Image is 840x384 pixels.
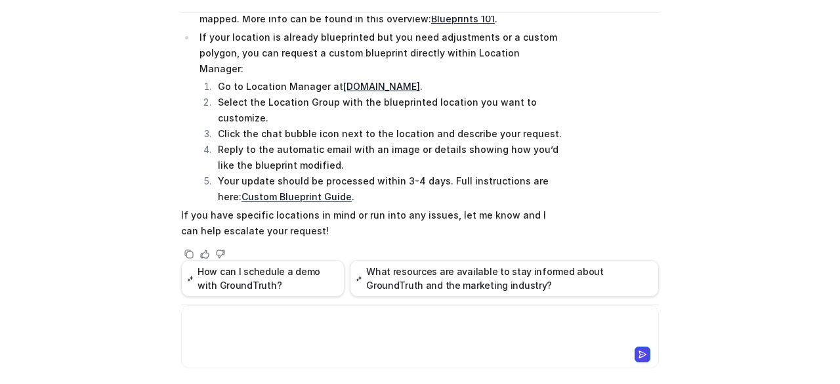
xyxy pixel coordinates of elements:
[214,79,565,95] li: Go to Location Manager at .
[214,95,565,126] li: Select the Location Group with the blueprinted location you want to customize.
[343,81,420,92] a: [DOMAIN_NAME]
[199,30,565,77] p: If your location is already blueprinted but you need adjustments or a custom polygon, you can req...
[181,207,565,239] p: If you have specific locations in mind or run into any issues, let me know and I can help escalat...
[431,13,495,24] a: Blueprints 101
[214,142,565,173] li: Reply to the automatic email with an image or details showing how you’d like the blueprint modified.
[181,260,345,297] button: How can I schedule a demo with GroundTruth?
[214,126,565,142] li: Click the chat bubble icon next to the location and describe your request.
[214,173,565,205] li: Your update should be processed within 3-4 days. Full instructions are here: .
[241,191,352,202] a: Custom Blueprint Guide
[350,260,659,297] button: What resources are available to stay informed about GroundTruth and the marketing industry?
